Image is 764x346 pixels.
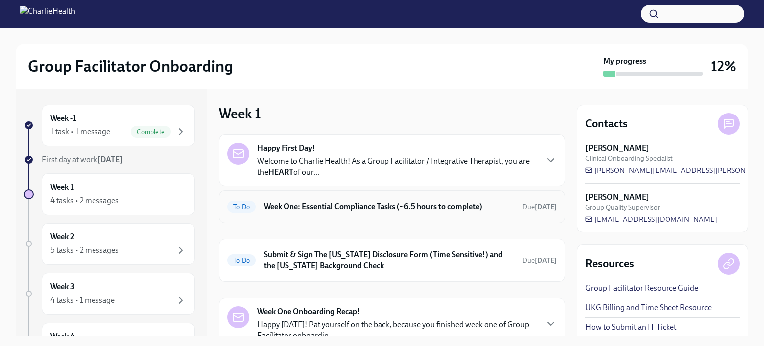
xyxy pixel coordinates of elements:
span: Group Quality Supervisor [585,203,660,212]
strong: [DATE] [535,256,557,265]
span: First day at work [42,155,123,164]
a: Week 34 tasks • 1 message [24,273,195,315]
a: To DoWeek One: Essential Compliance Tasks (~6.5 hours to complete)Due[DATE] [227,199,557,215]
h6: Week 3 [50,281,75,292]
strong: Week One Onboarding Recap! [257,306,360,317]
strong: [PERSON_NAME] [585,192,649,203]
p: Welcome to Charlie Health! As a Group Facilitator / Integrative Therapist, you are the of our... [257,156,537,178]
div: 5 tasks • 2 messages [50,245,119,256]
a: Week 25 tasks • 2 messages [24,223,195,265]
span: September 22nd, 2025 10:00 [522,202,557,212]
a: Week -11 task • 1 messageComplete [24,105,195,146]
h4: Contacts [585,116,628,131]
h4: Resources [585,256,634,271]
strong: [DATE] [97,155,123,164]
img: CharlieHealth [20,6,75,22]
h6: Week One: Essential Compliance Tasks (~6.5 hours to complete) [264,201,514,212]
div: 1 task • 1 message [50,126,110,137]
p: Happy [DATE]! Pat yourself on the back, because you finished week one of Group Facilitator onboar... [257,319,537,341]
a: To DoSubmit & Sign The [US_STATE] Disclosure Form (Time Sensitive!) and the [US_STATE] Background... [227,247,557,273]
strong: HEART [268,167,293,177]
span: Clinical Onboarding Specialist [585,154,673,163]
h6: Week -1 [50,113,76,124]
span: September 24th, 2025 10:00 [522,256,557,265]
h6: Week 1 [50,182,74,193]
a: How to Submit an IT Ticket [585,322,676,333]
h2: Group Facilitator Onboarding [28,56,233,76]
h6: Week 4 [50,331,75,342]
div: 4 tasks • 2 messages [50,195,119,206]
a: Group Facilitator Resource Guide [585,283,698,294]
a: First day at work[DATE] [24,154,195,165]
strong: [PERSON_NAME] [585,143,649,154]
strong: Happy First Day! [257,143,315,154]
a: [EMAIL_ADDRESS][DOMAIN_NAME] [585,214,717,224]
span: To Do [227,257,256,264]
span: Due [522,203,557,211]
h6: Submit & Sign The [US_STATE] Disclosure Form (Time Sensitive!) and the [US_STATE] Background Check [264,249,514,271]
span: Complete [131,128,171,136]
a: Week 14 tasks • 2 messages [24,173,195,215]
h3: Week 1 [219,105,261,122]
h3: 12% [711,57,736,75]
div: 4 tasks • 1 message [50,295,115,306]
strong: [DATE] [535,203,557,211]
span: To Do [227,203,256,211]
a: UKG Billing and Time Sheet Resource [585,302,712,313]
strong: My progress [603,56,646,67]
h6: Week 2 [50,231,74,242]
span: Due [522,256,557,265]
